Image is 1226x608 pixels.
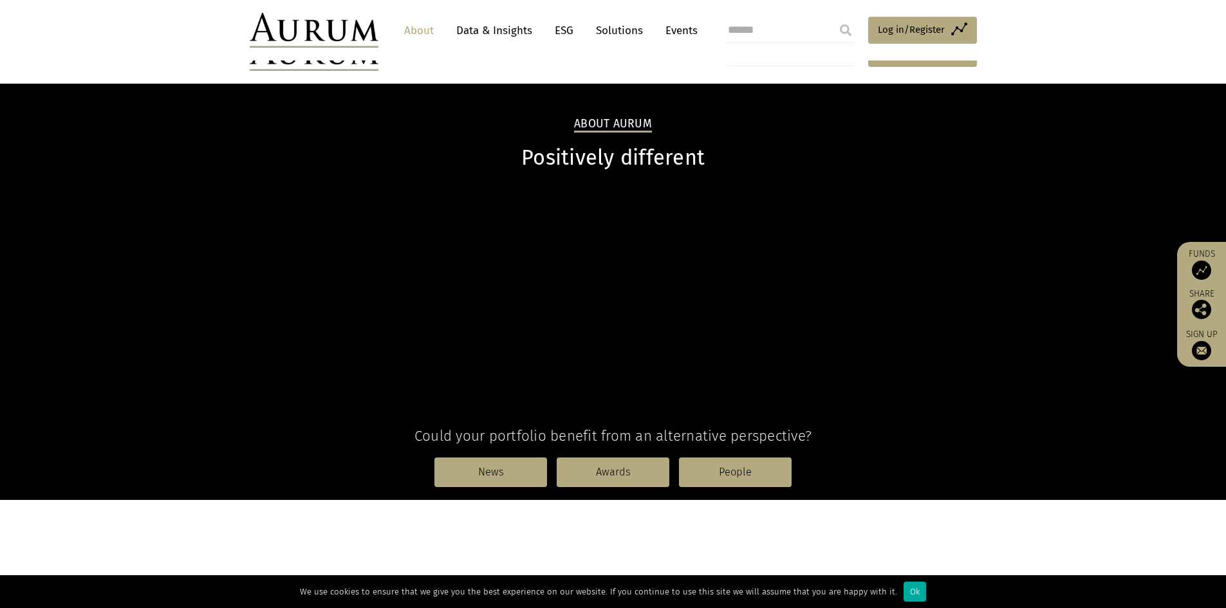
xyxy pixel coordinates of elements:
[574,117,652,133] h2: About Aurum
[557,457,669,487] a: Awards
[250,145,977,170] h1: Positively different
[833,17,859,43] input: Submit
[1184,248,1220,280] a: Funds
[904,582,926,602] div: Ok
[398,19,440,42] a: About
[434,457,547,487] a: News
[878,22,945,37] span: Log in/Register
[1192,261,1211,280] img: Access Funds
[1192,300,1211,319] img: Share this post
[679,457,792,487] a: People
[250,427,977,445] h4: Could your portfolio benefit from an alternative perspective?
[548,19,580,42] a: ESG
[450,19,539,42] a: Data & Insights
[868,17,977,44] a: Log in/Register
[1184,329,1220,360] a: Sign up
[659,19,698,42] a: Events
[590,19,649,42] a: Solutions
[1192,341,1211,360] img: Sign up to our newsletter
[1184,290,1220,319] div: Share
[250,13,378,48] img: Aurum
